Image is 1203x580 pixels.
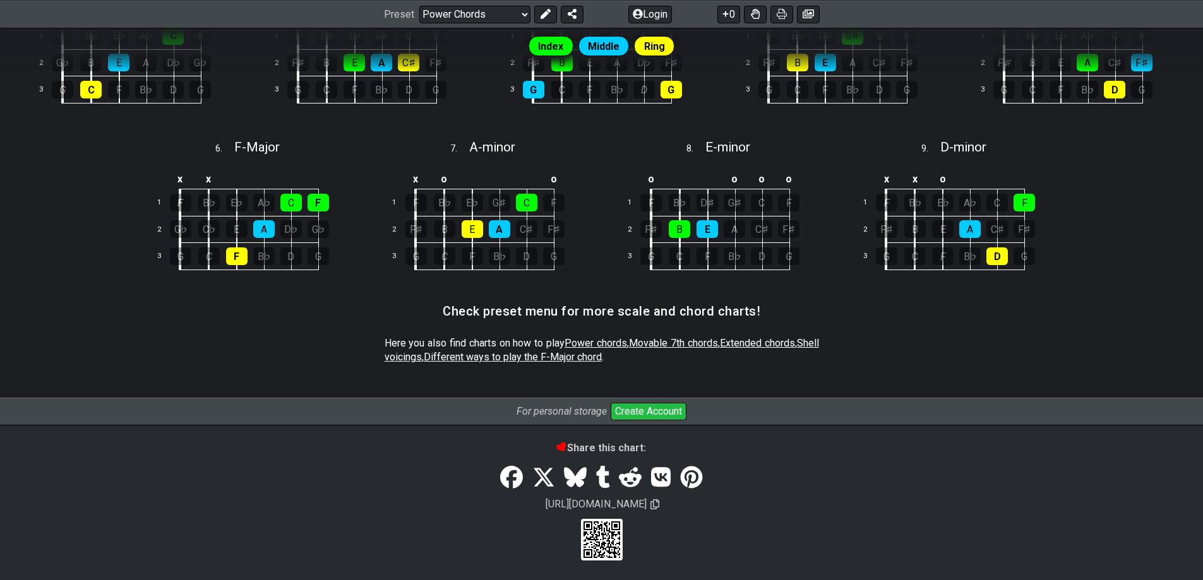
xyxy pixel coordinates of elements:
[1050,81,1071,98] div: F
[744,5,767,23] button: Toggle Dexterity for all fretkits
[234,139,280,155] span: F - Major
[993,81,1015,98] div: G
[959,194,981,211] div: A♭
[150,216,180,243] td: 2
[384,8,414,20] span: Preset
[543,247,565,265] div: G
[904,220,926,238] div: B
[385,336,819,365] p: Here you also find charts on how to play , , , , .
[523,81,544,98] div: G
[721,169,748,189] td: o
[385,189,416,216] td: 1
[1022,81,1043,98] div: C
[633,81,655,98] div: D
[385,243,416,270] td: 3
[904,194,926,211] div: B♭
[1104,81,1125,98] div: D
[517,405,607,417] i: For personal storage
[108,81,129,98] div: F
[287,81,309,98] div: G
[543,220,565,238] div: F♯
[267,76,297,104] td: 3
[770,5,793,23] button: Print
[620,243,650,270] td: 3
[669,220,690,238] div: B
[198,247,220,265] div: C
[1131,81,1152,98] div: G
[697,194,718,211] div: D♯
[434,247,455,265] div: C
[669,247,690,265] div: C
[424,351,602,363] span: Different ways to play the F-Major chord
[170,247,191,265] div: G
[308,247,329,265] div: G
[434,220,455,238] div: B
[778,247,799,265] div: G
[986,247,1008,265] div: D
[640,194,662,211] div: F
[385,216,416,243] td: 2
[724,220,745,238] div: A
[398,81,419,98] div: D
[544,496,649,512] span: [URL][DOMAIN_NAME]
[705,139,750,155] span: E - minor
[581,519,623,560] div: Scan to view on your cellphone.
[940,139,986,155] span: D - minor
[629,337,718,349] span: Movable 7th chords
[896,81,918,98] div: G
[32,76,63,104] td: 3
[724,247,745,265] div: B♭
[280,247,302,265] div: D
[170,220,191,238] div: G♭
[1014,220,1035,238] div: F♯
[606,81,628,98] div: B♭
[253,220,275,238] div: A
[226,220,248,238] div: E
[611,403,686,420] button: Create Account
[579,81,601,98] div: F
[921,142,940,156] span: 9 .
[489,220,510,238] div: A
[198,220,220,238] div: C♭
[620,216,650,243] td: 2
[195,169,223,189] td: x
[405,247,427,265] div: G
[778,220,799,238] div: F♯
[669,194,690,211] div: B♭
[561,5,584,23] button: Share Preset
[170,194,191,211] div: F
[647,460,676,495] a: VK
[748,169,775,189] td: o
[516,194,537,211] div: C
[929,169,957,189] td: o
[815,81,836,98] div: F
[198,194,220,211] div: B♭
[215,142,234,156] span: 6 .
[724,194,745,211] div: G♯
[543,194,565,211] div: F
[720,337,795,349] span: Extended chords
[166,169,195,189] td: x
[661,81,682,98] div: G
[560,460,591,495] a: Bluesky
[551,81,573,98] div: C
[986,194,1008,211] div: C
[462,194,483,211] div: E♭
[516,220,537,238] div: C♯
[308,220,329,238] div: G♭
[675,460,707,495] a: Pinterest
[628,5,672,23] button: Login
[316,81,337,98] div: C
[904,247,926,265] div: C
[876,247,897,265] div: G
[697,220,718,238] div: E
[516,247,537,265] div: D
[150,243,180,270] td: 3
[758,81,780,98] div: G
[974,76,1004,104] td: 3
[856,243,886,270] td: 3
[402,169,431,189] td: x
[778,194,799,211] div: F
[189,81,211,98] div: G
[443,304,760,318] h3: Check preset menu for more scale and chord charts!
